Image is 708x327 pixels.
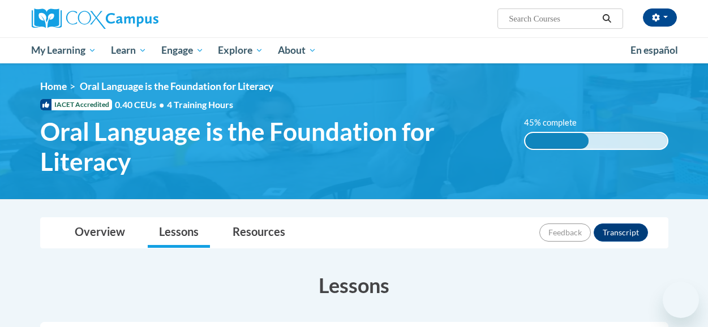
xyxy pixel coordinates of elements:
[623,38,685,62] a: En español
[278,44,316,57] span: About
[148,218,210,248] a: Lessons
[32,8,158,29] img: Cox Campus
[115,98,167,111] span: 0.40 CEUs
[40,271,668,299] h3: Lessons
[104,37,154,63] a: Learn
[167,99,233,110] span: 4 Training Hours
[23,37,685,63] div: Main menu
[594,223,648,242] button: Transcript
[221,218,297,248] a: Resources
[211,37,271,63] a: Explore
[525,133,589,149] div: 45% complete
[40,80,67,92] a: Home
[31,44,96,57] span: My Learning
[161,44,204,57] span: Engage
[524,117,589,129] label: 45% complete
[111,44,147,57] span: Learn
[630,44,678,56] span: En español
[508,12,598,25] input: Search Courses
[24,37,104,63] a: My Learning
[643,8,677,27] button: Account Settings
[159,99,164,110] span: •
[539,223,591,242] button: Feedback
[63,218,136,248] a: Overview
[40,99,112,110] span: IACET Accredited
[663,282,699,318] iframe: Button to launch messaging window
[40,117,507,177] span: Oral Language is the Foundation for Literacy
[271,37,324,63] a: About
[218,44,263,57] span: Explore
[80,80,273,92] span: Oral Language is the Foundation for Literacy
[154,37,211,63] a: Engage
[598,12,615,25] button: Search
[32,8,235,29] a: Cox Campus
